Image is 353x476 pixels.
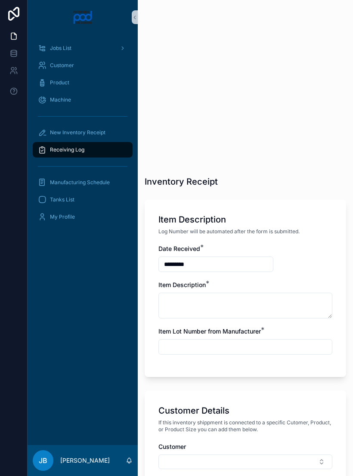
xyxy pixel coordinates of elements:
span: Customer [158,443,186,450]
a: Jobs List [33,40,133,56]
a: My Profile [33,209,133,225]
span: Product [50,79,69,86]
span: JB [39,455,47,466]
a: Receiving Log [33,142,133,158]
span: New Inventory Receipt [50,129,105,136]
span: Customer [50,62,74,69]
span: Date Received [158,245,200,252]
h1: Item Description [158,213,226,226]
span: If this inventory shippment is connected to a specific Cutomer, Product, or Product Size you can ... [158,419,332,433]
button: Select Button [158,454,332,469]
a: Machine [33,92,133,108]
a: Customer [33,58,133,73]
h1: Inventory Receipt [145,176,218,188]
span: Receiving Log [50,146,84,153]
span: Jobs List [50,45,71,52]
span: Item Description [158,281,206,288]
a: Tanks List [33,192,133,207]
span: Tanks List [50,196,74,203]
span: Item Lot Number from Manufacturer [158,328,261,335]
span: Machine [50,96,71,103]
a: New Inventory Receipt [33,125,133,140]
a: Manufacturing Schedule [33,175,133,190]
p: [PERSON_NAME] [60,456,110,465]
div: scrollable content [28,34,138,236]
span: My Profile [50,213,75,220]
a: Product [33,75,133,90]
span: Manufacturing Schedule [50,179,110,186]
h1: Customer Details [158,405,229,417]
img: App logo [73,10,93,24]
span: Log Number will be automated after the form is submitted. [158,228,300,235]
